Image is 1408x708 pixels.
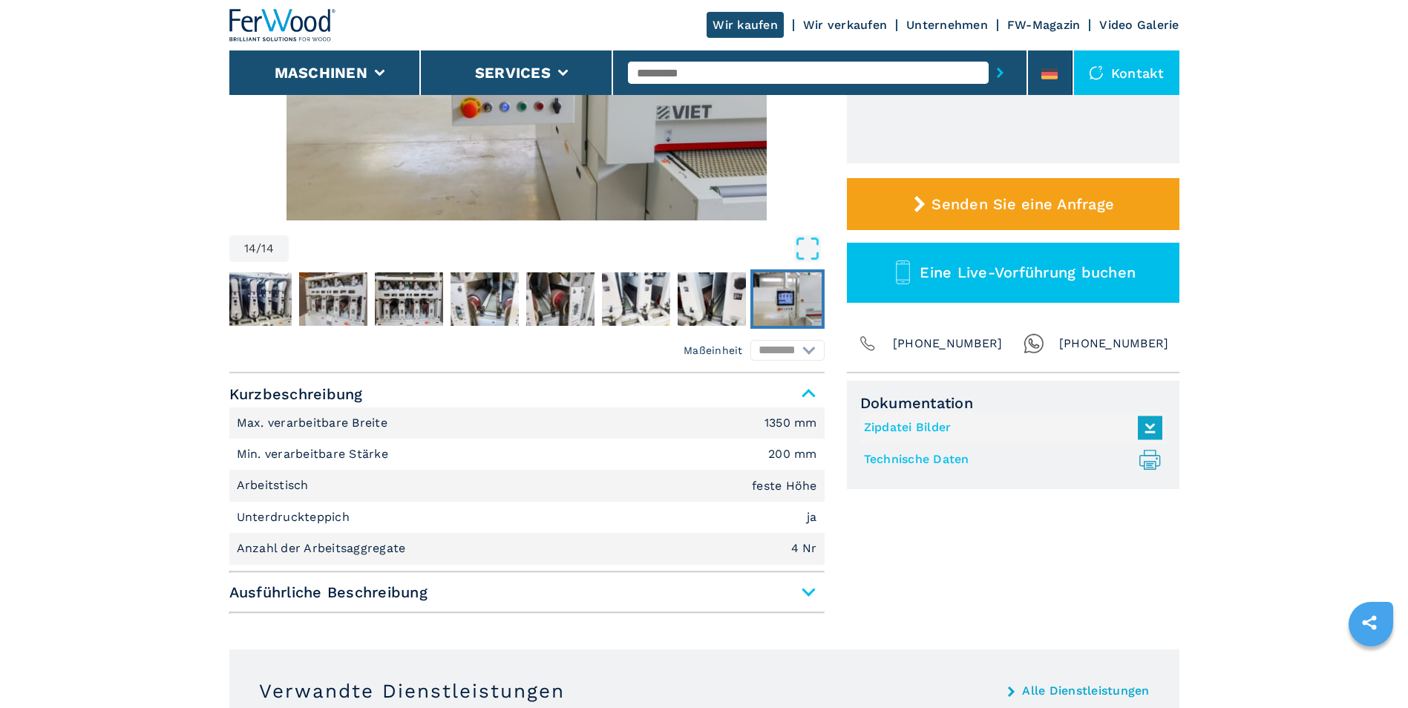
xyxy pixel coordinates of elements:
img: 4a8cc8d259a8c21861ce1ff9917edce5 [451,272,519,326]
span: 14 [244,243,257,255]
span: [PHONE_NUMBER] [893,333,1003,354]
img: ae97bdec610a70738ffcd1a9a0f54ff2 [299,272,367,326]
img: 6bac10c7dd12738d2933638c8fa38a12 [526,272,595,326]
iframe: Chat [1345,641,1397,697]
a: Zipdatei Bilder [864,416,1155,440]
img: 81e13d29995a8a0bf3ce08a91cf2c77f [753,272,822,326]
a: Video Galerie [1099,18,1179,32]
p: Min. verarbeitbare Stärke [237,446,393,462]
p: Max. verarbeitbare Breite [237,415,392,431]
img: Phone [857,333,878,354]
button: Go to Slide 14 [750,269,825,329]
em: 4 Nr [791,543,817,554]
a: Wir verkaufen [803,18,887,32]
span: 14 [261,243,274,255]
img: 70831c24ff84e2f273f2c074152247de [223,272,292,326]
button: Go to Slide 9 [372,269,446,329]
em: Maßeinheit [684,343,743,358]
button: Services [475,64,551,82]
div: Kurzbeschreibung [229,407,825,565]
p: Anzahl der Arbeitsaggregate [237,540,410,557]
span: / [256,243,261,255]
span: [PHONE_NUMBER] [1059,333,1169,354]
img: Ferwood [229,9,336,42]
a: Unternehmen [906,18,988,32]
h3: Verwandte Dienstleistungen [259,679,565,703]
button: Senden Sie eine Anfrage [847,178,1179,230]
p: Arbeitstisch [237,477,312,494]
img: Kontakt [1089,65,1104,80]
a: sharethis [1351,604,1388,641]
span: Ausführliche Beschreibung [229,579,825,606]
img: 5c26172ac10a36edc0709b719e1fb9dd [375,272,443,326]
button: Maschinen [275,64,367,82]
span: Senden Sie eine Anfrage [931,195,1114,213]
em: feste Höhe [752,480,817,492]
em: 200 mm [768,448,817,460]
a: Technische Daten [864,448,1155,472]
p: Unterdruckteppich [237,509,354,525]
button: Go to Slide 7 [220,269,295,329]
button: submit-button [989,56,1012,90]
a: FW-Magazin [1007,18,1081,32]
img: ef3ea75648d991789f6bce375aea62d1 [678,272,746,326]
button: Go to Slide 11 [523,269,597,329]
a: Wir kaufen [707,12,784,38]
img: Whatsapp [1024,333,1044,354]
img: b5f44d345805de26f3115527c07968cf [602,272,670,326]
div: Kontakt [1074,50,1179,95]
span: Kurzbeschreibung [229,381,825,407]
button: Go to Slide 12 [599,269,673,329]
span: Dokumentation [860,394,1166,412]
button: Go to Slide 13 [675,269,749,329]
button: Go to Slide 8 [296,269,370,329]
em: ja [807,511,817,523]
button: Eine Live-Vorführung buchen [847,243,1179,303]
em: 1350 mm [764,417,817,429]
button: Open Fullscreen [292,235,821,262]
a: Alle Dienstleistungen [1022,685,1149,697]
span: Eine Live-Vorführung buchen [920,263,1136,281]
button: Go to Slide 10 [448,269,522,329]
